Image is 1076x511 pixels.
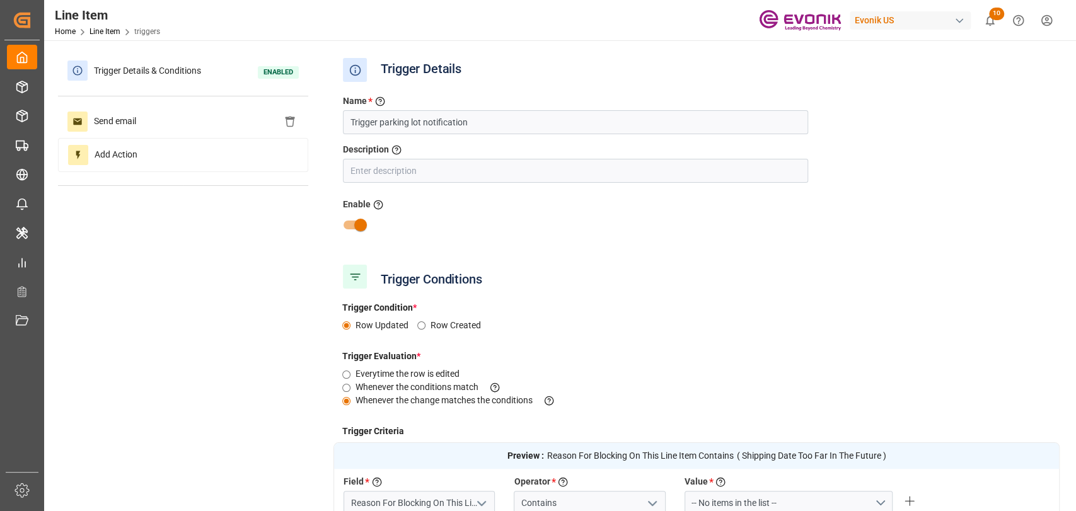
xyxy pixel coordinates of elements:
label: Value [685,475,708,489]
button: Help Center [1004,6,1033,35]
span: Reason For Blocking On This Line Item Contains [547,449,734,462]
div: Line Item [55,6,160,25]
div: Evonik US [850,11,971,30]
span: Trigger Details [374,58,468,82]
span: Trigger Conditions [374,268,488,290]
label: Field [344,475,364,489]
label: Whenever the conditions match [356,381,511,394]
label: Whenever the change matches the conditions [356,394,565,407]
span: Enabled [258,66,299,79]
h4: Trigger Criteria [333,425,1060,438]
button: Evonik US [850,8,976,32]
strong: Preview : [507,449,544,462]
input: Enter description [343,159,808,183]
label: Name [343,95,367,108]
h4: Trigger Condition [333,301,1060,314]
img: Evonik-brand-mark-Deep-Purple-RGB.jpeg_1700498283.jpeg [759,9,841,32]
label: Operator [514,475,550,489]
span: Send email [88,112,142,132]
input: Enter name [343,110,808,134]
h4: Trigger Evaluation [333,350,1060,363]
label: Row Created [431,319,490,332]
button: show 10 new notifications [976,6,1004,35]
label: Everytime the row is edited [356,367,468,381]
span: ( Shipping Date Too Far In The Future ) [737,449,886,462]
span: 10 [989,8,1004,20]
a: Line Item [90,27,120,36]
span: Add Action [88,145,144,165]
label: Enable [343,198,371,211]
a: Home [55,27,76,36]
label: Description [343,143,389,156]
span: Trigger Details & Conditions [88,61,207,81]
label: Row Updated [356,319,417,332]
div: -- No items in the list -- [691,497,874,510]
